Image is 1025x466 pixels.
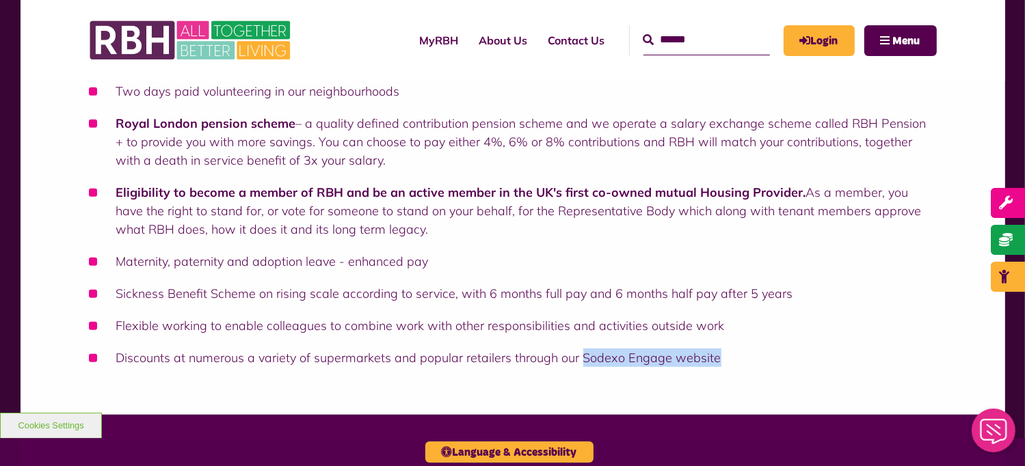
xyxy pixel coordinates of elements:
[784,25,855,56] a: MyRBH
[864,25,937,56] button: Navigation
[89,284,937,303] li: Sickness Benefit Scheme on rising scale according to service, with 6 months full pay and 6 months...
[425,441,594,463] button: Language & Accessibility
[89,348,937,367] li: Discounts at numerous a variety of supermarkets and popular retailers through our Sodexo Engage w...
[538,22,615,59] a: Contact Us
[893,36,920,46] span: Menu
[116,115,296,131] strong: Royal London pension scheme
[469,22,538,59] a: About Us
[89,14,294,67] img: RBH
[89,114,937,169] li: – a quality defined contribution pension scheme and we operate a salary exchange scheme called RB...
[89,183,937,238] li: As a member, you have the right to stand for, or vote for someone to stand on your behalf, for th...
[116,184,806,200] strong: Eligibility to become a member of RBH and be an active member in the UK's first co-owned mutual H...
[89,316,937,335] li: Flexible working to enable colleagues to combine work with other responsibilities and activities ...
[643,25,770,55] input: Search
[963,405,1025,466] iframe: Netcall Web Assistant for live chat
[89,82,937,100] li: Two days paid volunteering in our neighbourhoods
[410,22,469,59] a: MyRBH
[89,252,937,271] li: Maternity, paternity and adoption leave - enhanced pay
